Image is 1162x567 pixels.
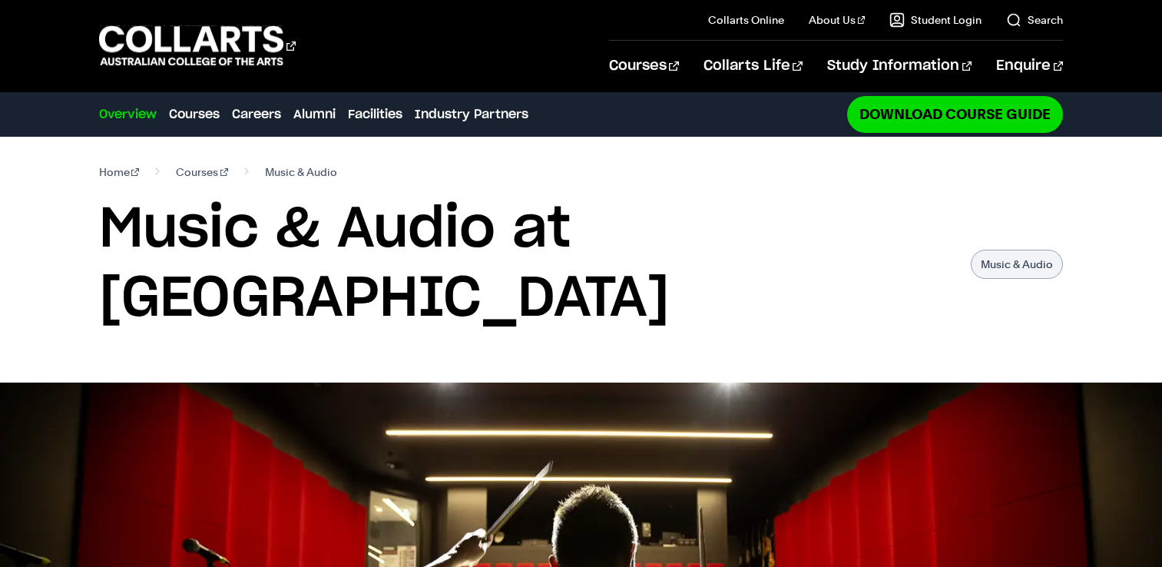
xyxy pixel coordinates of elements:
a: Careers [232,105,281,124]
a: Courses [176,161,228,183]
span: Music & Audio [265,161,337,183]
a: Student Login [889,12,982,28]
a: Search [1006,12,1063,28]
h1: Music & Audio at [GEOGRAPHIC_DATA] [99,195,956,333]
a: Courses [609,41,679,91]
a: Courses [169,105,220,124]
a: Overview [99,105,157,124]
a: Alumni [293,105,336,124]
div: Go to homepage [99,24,296,68]
a: About Us [809,12,866,28]
a: Industry Partners [415,105,528,124]
p: Music & Audio [971,250,1063,279]
a: Download Course Guide [847,96,1063,132]
a: Collarts Online [708,12,784,28]
a: Study Information [827,41,972,91]
a: Collarts Life [703,41,803,91]
a: Facilities [348,105,402,124]
a: Home [99,161,140,183]
a: Enquire [996,41,1063,91]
